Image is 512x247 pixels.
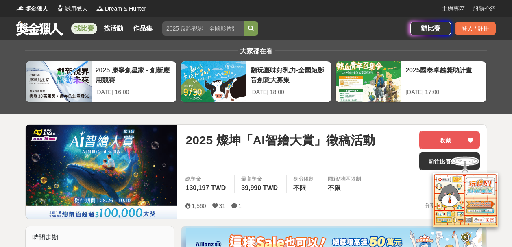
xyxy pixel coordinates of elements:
span: 獎金獵人 [25,4,48,13]
a: 2025國泰卓越獎助計畫[DATE] 17:00 [335,61,487,103]
a: 服務介紹 [473,4,496,13]
span: 不限 [328,184,341,191]
div: [DATE] 17:00 [405,88,482,96]
div: 翻玩臺味好乳力-全國短影音創意大募集 [251,66,327,84]
div: 2025 康寧創星家 - 創新應用競賽 [96,66,172,84]
div: [DATE] 18:00 [251,88,327,96]
div: 國籍/地區限制 [328,175,361,183]
span: 31 [219,203,226,209]
img: Logo [96,4,104,12]
a: 翻玩臺味好乳力-全國短影音創意大募集[DATE] 18:00 [180,61,332,103]
a: 辦比賽 [410,22,451,35]
span: 130,197 TWD [185,184,226,191]
a: Logo獎金獵人 [16,4,48,13]
input: 2025 反詐視界—全國影片競賽 [162,21,244,36]
img: Cover Image [26,125,178,219]
img: d2146d9a-e6f6-4337-9592-8cefde37ba6b.png [433,173,498,227]
a: Logo試用獵人 [56,4,88,13]
div: 2025國泰卓越獎助計畫 [405,66,482,84]
span: 2025 燦坤「AI智繪大賞」徵稿活動 [185,131,375,149]
span: 1,560 [192,203,206,209]
img: Logo [56,4,64,12]
span: Dream & Hunter [105,4,146,13]
span: 大家都在看 [238,48,275,55]
a: LogoDream & Hunter [96,4,146,13]
button: 收藏 [419,131,480,149]
span: 1 [238,203,242,209]
span: 試用獵人 [65,4,88,13]
a: 找比賽 [71,23,97,34]
a: 主辦專區 [442,4,465,13]
span: 不限 [293,184,306,191]
div: 身分限制 [293,175,314,183]
a: 作品集 [130,23,156,34]
a: 找活動 [100,23,126,34]
img: Logo [16,4,24,12]
span: 總獎金 [185,175,228,183]
div: 登入 / 註冊 [455,22,496,35]
a: 前往比賽網站 [419,152,480,170]
span: 最高獎金 [241,175,280,183]
span: 39,990 TWD [241,184,278,191]
div: [DATE] 16:00 [96,88,172,96]
a: 2025 康寧創星家 - 創新應用競賽[DATE] 16:00 [25,61,177,103]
